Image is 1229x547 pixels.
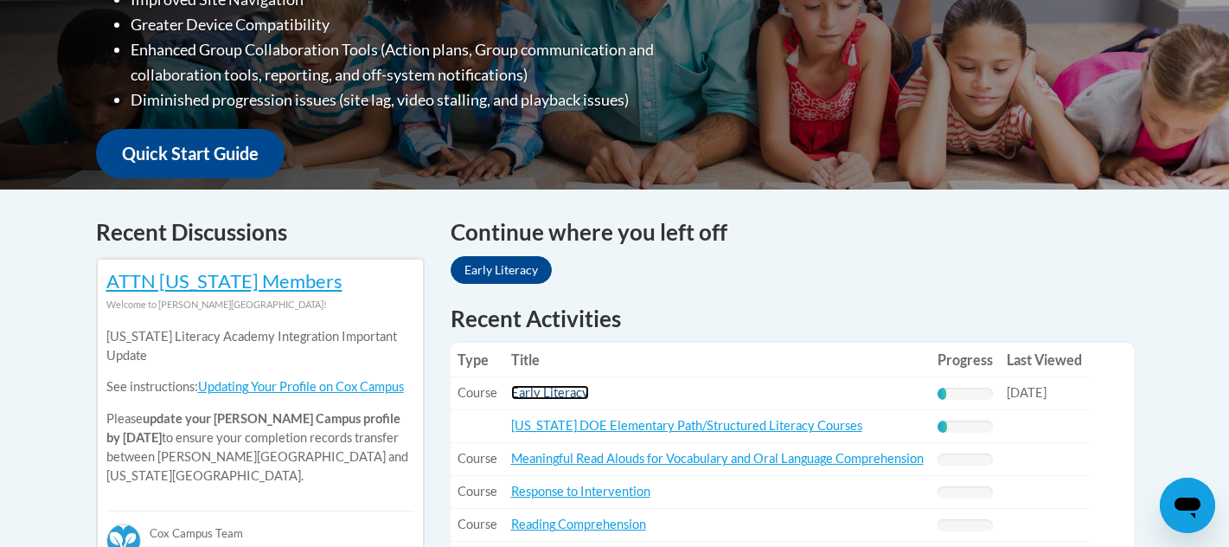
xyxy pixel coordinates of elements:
[511,418,862,433] a: [US_STATE] DOE Elementary Path/Structured Literacy Courses
[511,385,589,400] a: Early Literacy
[458,484,497,499] span: Course
[458,517,497,531] span: Course
[451,343,504,377] th: Type
[106,295,414,314] div: Welcome to [PERSON_NAME][GEOGRAPHIC_DATA]!
[458,451,497,466] span: Course
[106,511,414,542] div: Cox Campus Team
[511,484,650,499] a: Response to Intervention
[106,377,414,396] p: See instructions:
[131,12,723,37] li: Greater Device Compatibility
[96,129,285,178] a: Quick Start Guide
[106,327,414,365] p: [US_STATE] Literacy Academy Integration Important Update
[938,421,948,433] div: Progress, %
[504,343,931,377] th: Title
[198,379,404,394] a: Updating Your Profile on Cox Campus
[458,385,497,400] span: Course
[106,314,414,499] div: Please to ensure your completion records transfer between [PERSON_NAME][GEOGRAPHIC_DATA] and [US_...
[451,303,1134,334] h1: Recent Activities
[931,343,1000,377] th: Progress
[1000,343,1089,377] th: Last Viewed
[938,388,947,400] div: Progress, %
[131,37,723,87] li: Enhanced Group Collaboration Tools (Action plans, Group communication and collaboration tools, re...
[451,256,552,284] a: Early Literacy
[1007,385,1047,400] span: [DATE]
[511,451,924,466] a: Meaningful Read Alouds for Vocabulary and Oral Language Comprehension
[1160,478,1215,533] iframe: Button to launch messaging window
[131,87,723,113] li: Diminished progression issues (site lag, video stalling, and playback issues)
[96,216,425,249] h4: Recent Discussions
[511,517,646,531] a: Reading Comprehension
[451,216,1134,249] h4: Continue where you left off
[106,269,342,293] a: ATTN [US_STATE] Members
[106,411,400,445] b: update your [PERSON_NAME] Campus profile by [DATE]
